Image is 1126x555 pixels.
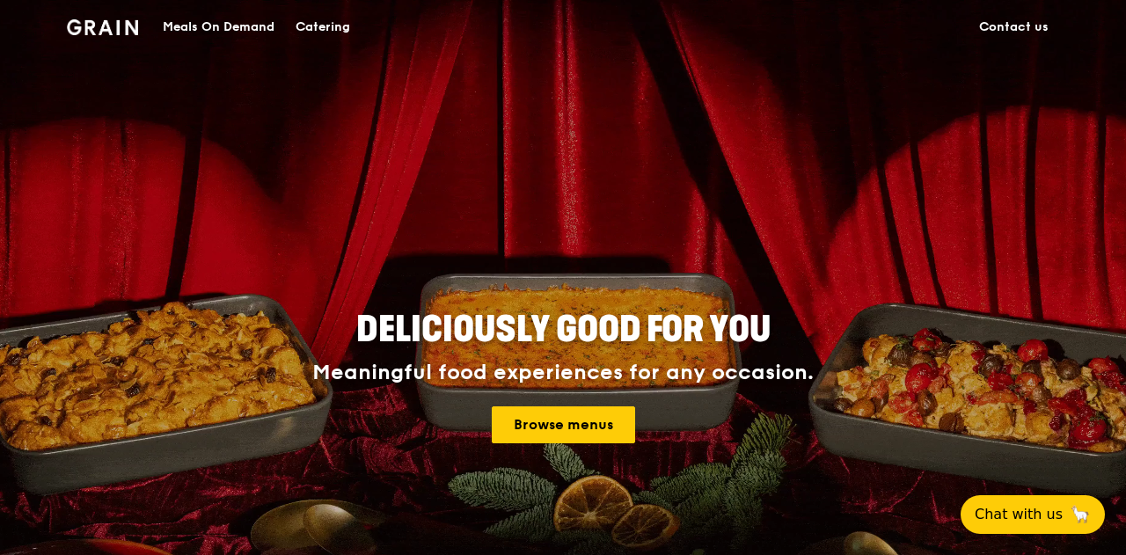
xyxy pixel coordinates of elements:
div: Catering [296,1,350,54]
span: Chat with us [975,504,1063,525]
a: Browse menus [492,406,635,443]
a: Catering [285,1,361,54]
span: 🦙 [1070,504,1091,525]
img: Grain [67,19,138,35]
a: Contact us [969,1,1059,54]
button: Chat with us🦙 [961,495,1105,534]
div: Meals On Demand [163,1,274,54]
div: Meaningful food experiences for any occasion. [246,361,880,385]
span: Deliciously good for you [356,309,771,351]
